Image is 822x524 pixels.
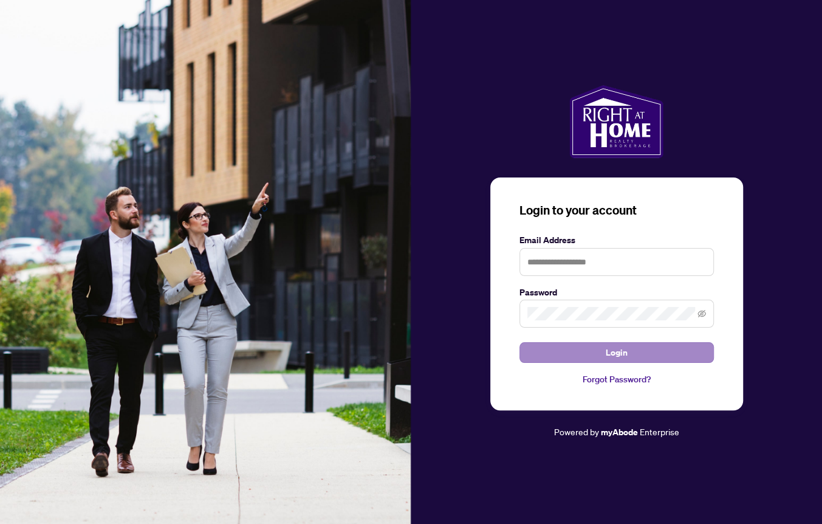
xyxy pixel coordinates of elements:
span: eye-invisible [697,309,706,318]
img: ma-logo [569,85,663,158]
span: Login [606,343,628,362]
label: Password [519,286,714,299]
button: Login [519,342,714,363]
span: Enterprise [640,426,679,437]
a: myAbode [601,426,638,439]
span: Powered by [554,426,599,437]
a: Forgot Password? [519,373,714,386]
label: Email Address [519,233,714,247]
h3: Login to your account [519,202,714,219]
